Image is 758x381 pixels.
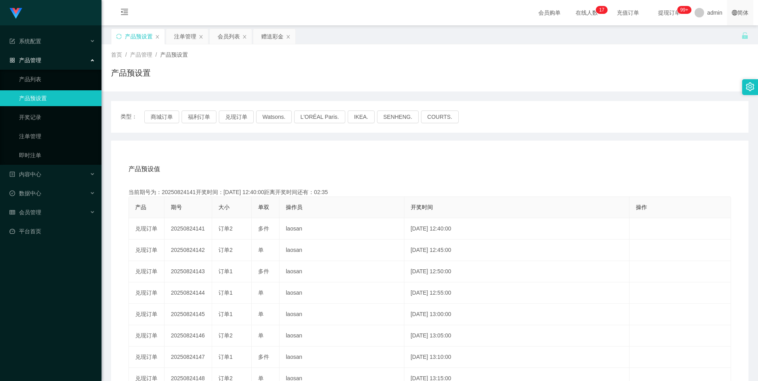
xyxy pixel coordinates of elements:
i: 图标: profile [10,171,15,177]
span: 大小 [218,204,230,210]
i: 图标: close [242,34,247,39]
i: 图标: appstore-o [10,57,15,63]
button: 福利订单 [182,110,216,123]
i: 图标: global [732,10,737,15]
span: 订单2 [218,225,233,232]
span: 在线人数 [572,10,602,15]
span: 充值订单 [613,10,643,15]
td: laosan [279,261,404,282]
i: 图标: close [286,34,291,39]
span: / [155,51,157,58]
button: Watsons. [256,110,292,123]
a: 即时注单 [19,147,95,163]
i: 图标: check-circle-o [10,190,15,196]
span: 操作 [636,204,647,210]
a: 产品列表 [19,71,95,87]
a: 开奖记录 [19,109,95,125]
td: 20250824142 [165,240,212,261]
span: 单 [258,332,264,339]
span: 单 [258,247,264,253]
td: 20250824146 [165,325,212,347]
a: 注单管理 [19,128,95,144]
td: 兑现订单 [129,325,165,347]
td: [DATE] 13:05:00 [404,325,630,347]
sup: 17 [596,6,607,14]
span: 多件 [258,225,269,232]
i: 图标: close [155,34,160,39]
span: 数据中心 [10,190,41,196]
span: 订单2 [218,332,233,339]
span: 订单1 [218,354,233,360]
td: [DATE] 12:50:00 [404,261,630,282]
td: laosan [279,304,404,325]
td: 兑现订单 [129,347,165,368]
td: [DATE] 13:10:00 [404,347,630,368]
a: 图标: dashboard平台首页 [10,223,95,239]
td: laosan [279,347,404,368]
span: 多件 [258,268,269,274]
td: [DATE] 12:45:00 [404,240,630,261]
i: 图标: form [10,38,15,44]
span: 单双 [258,204,269,210]
p: 7 [602,6,605,14]
h1: 产品预设置 [111,67,151,79]
span: 期号 [171,204,182,210]
img: logo.9652507e.png [10,8,22,19]
td: 20250824143 [165,261,212,282]
td: 20250824147 [165,347,212,368]
span: 订单1 [218,268,233,274]
span: 系统配置 [10,38,41,44]
span: 提现订单 [654,10,684,15]
div: 赠送彩金 [261,29,283,44]
span: 产品管理 [130,51,152,58]
button: COURTS. [421,110,459,123]
span: 会员管理 [10,209,41,215]
td: 兑现订单 [129,218,165,240]
span: 操作员 [286,204,302,210]
td: 20250824144 [165,282,212,304]
i: 图标: sync [116,34,122,39]
button: L'ORÉAL Paris. [294,110,345,123]
span: 订单1 [218,311,233,317]
i: 图标: unlock [741,32,748,39]
td: laosan [279,282,404,304]
td: [DATE] 12:55:00 [404,282,630,304]
sup: 947 [677,6,691,14]
button: SENHENG. [377,110,419,123]
span: 开奖时间 [411,204,433,210]
td: 兑现订单 [129,282,165,304]
i: 图标: setting [746,82,754,91]
td: laosan [279,218,404,240]
td: 兑现订单 [129,240,165,261]
span: 单 [258,290,264,296]
a: 产品预设置 [19,90,95,106]
div: 注单管理 [174,29,196,44]
span: 产品管理 [10,57,41,63]
td: laosan [279,240,404,261]
div: 当前期号为：20250824141开奖时间：[DATE] 12:40:00距离开奖时间还有：02:35 [128,188,731,196]
button: 兑现订单 [219,110,254,123]
button: IKEA. [348,110,375,123]
i: 图标: menu-fold [111,0,138,26]
td: 20250824141 [165,218,212,240]
td: 兑现订单 [129,261,165,282]
span: 类型： [121,110,144,123]
div: 产品预设置 [125,29,153,44]
td: 兑现订单 [129,304,165,325]
td: [DATE] 12:40:00 [404,218,630,240]
i: 图标: table [10,210,15,215]
td: 20250824145 [165,304,212,325]
td: laosan [279,325,404,347]
span: 多件 [258,354,269,360]
span: 首页 [111,51,122,58]
span: 订单1 [218,290,233,296]
span: 单 [258,311,264,317]
span: / [125,51,127,58]
span: 产品 [135,204,146,210]
i: 图标: close [199,34,203,39]
span: 产品预设值 [128,164,160,174]
span: 内容中心 [10,171,41,177]
div: 会员列表 [218,29,240,44]
p: 1 [599,6,602,14]
span: 产品预设置 [160,51,188,58]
